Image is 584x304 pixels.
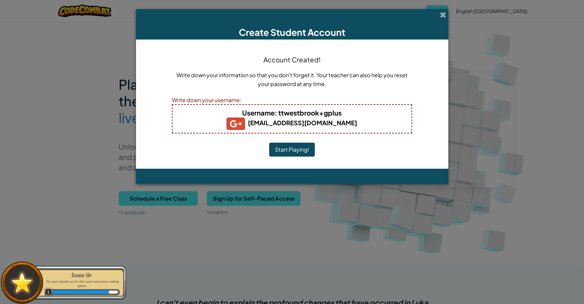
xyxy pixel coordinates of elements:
span: 1 [44,288,53,296]
span: Username [242,109,275,117]
span: Create Student Account [239,26,345,38]
img: gplus_small.png [227,118,245,130]
div: Write down your username: [172,95,412,104]
button: Start Playing! [269,143,315,157]
div: Signed Up [43,271,120,279]
b: : ttwestbrook+gplus [242,109,342,117]
p: You just signed up for the most awesome coding game. [43,279,120,288]
h4: Account Created! [263,55,321,64]
p: Write down your information so that you don't forget it. Your teacher can also help you reset you... [172,71,412,88]
img: default.png [8,269,36,296]
b: [EMAIL_ADDRESS][DOMAIN_NAME] [227,119,357,126]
